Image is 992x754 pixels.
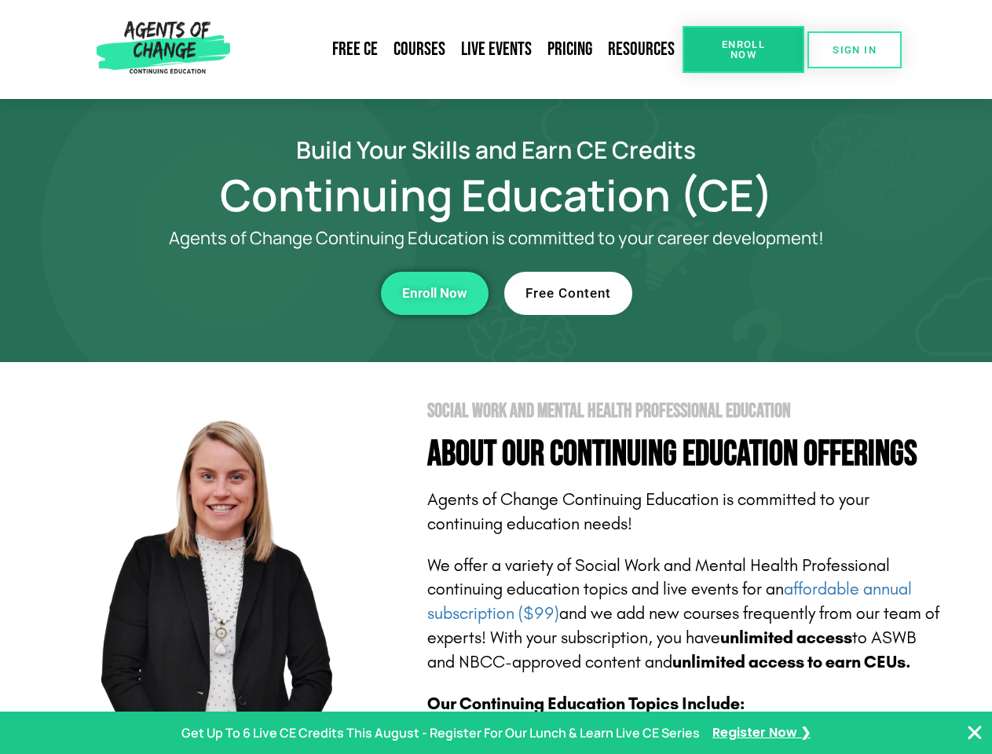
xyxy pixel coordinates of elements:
[112,229,881,248] p: Agents of Change Continuing Education is committed to your career development!
[181,722,700,745] p: Get Up To 6 Live CE Credits This August - Register For Our Lunch & Learn Live CE Series
[49,138,944,161] h2: Build Your Skills and Earn CE Credits
[381,272,489,315] a: Enroll Now
[236,31,683,68] nav: Menu
[427,437,944,472] h4: About Our Continuing Education Offerings
[672,652,911,672] b: unlimited access to earn CEUs.
[540,31,600,68] a: Pricing
[324,31,386,68] a: Free CE
[453,31,540,68] a: Live Events
[427,694,745,714] b: Our Continuing Education Topics Include:
[427,554,944,675] p: We offer a variety of Social Work and Mental Health Professional continuing education topics and ...
[525,287,611,300] span: Free Content
[49,177,944,213] h1: Continuing Education (CE)
[402,287,467,300] span: Enroll Now
[504,272,632,315] a: Free Content
[427,401,944,421] h2: Social Work and Mental Health Professional Education
[427,489,869,534] span: Agents of Change Continuing Education is committed to your continuing education needs!
[600,31,683,68] a: Resources
[712,722,811,745] a: Register Now ❯
[807,31,902,68] a: SIGN IN
[720,628,852,648] b: unlimited access
[683,26,804,73] a: Enroll Now
[833,45,877,55] span: SIGN IN
[386,31,453,68] a: Courses
[965,723,984,742] button: Close Banner
[708,39,779,60] span: Enroll Now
